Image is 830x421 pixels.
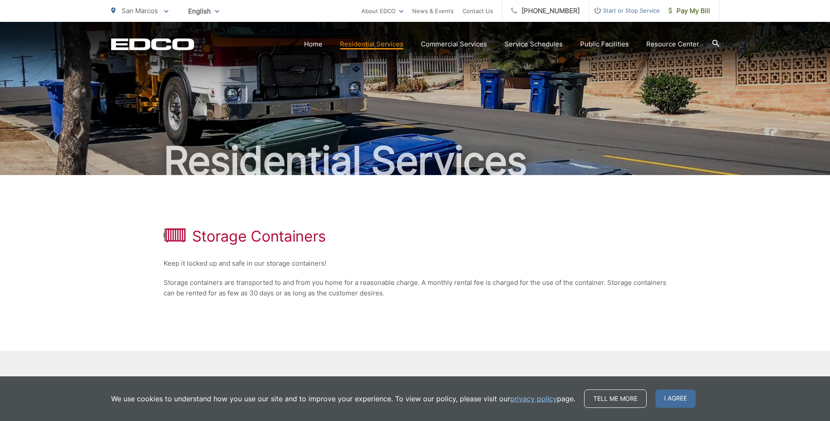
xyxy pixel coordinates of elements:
[122,7,158,15] span: San Marcos
[421,39,487,49] a: Commercial Services
[655,389,696,408] span: I agree
[462,6,493,16] a: Contact Us
[164,258,667,269] p: Keep it locked up and safe in our storage containers!
[304,39,322,49] a: Home
[182,4,226,19] span: English
[164,277,667,298] p: Storage containers are transported to and from you home for a reasonable charge. A monthly rental...
[111,393,575,404] p: We use cookies to understand how you use our site and to improve your experience. To view our pol...
[111,38,194,50] a: EDCD logo. Return to the homepage.
[584,389,647,408] a: Tell me more
[192,228,326,245] h1: Storage Containers
[504,39,563,49] a: Service Schedules
[580,39,629,49] a: Public Facilities
[361,6,403,16] a: About EDCO
[669,6,710,16] span: Pay My Bill
[111,139,719,183] h2: Residential Services
[510,393,557,404] a: privacy policy
[340,39,403,49] a: Residential Services
[412,6,454,16] a: News & Events
[646,39,699,49] a: Resource Center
